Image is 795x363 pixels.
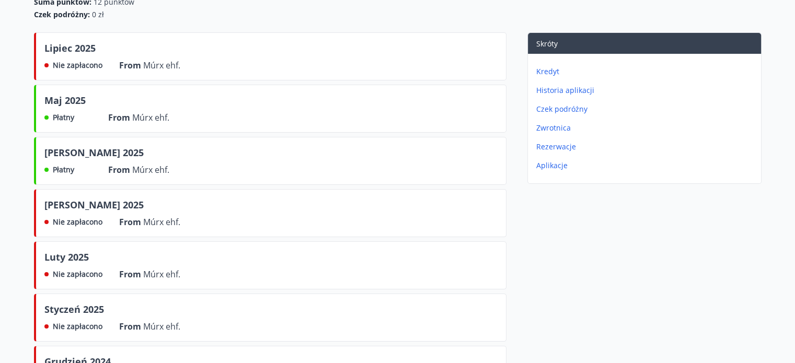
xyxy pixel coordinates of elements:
[53,112,74,122] font: Płatny
[143,60,180,71] font: Múrx ehf.
[53,321,102,331] font: Nie zapłacono
[44,42,96,54] font: Lipiec 2025
[44,251,89,263] font: Luty 2025
[536,66,559,76] font: Kredyt
[536,85,594,95] font: Historia aplikacji
[88,9,90,19] font: :
[536,39,558,49] font: Skróty
[143,216,180,228] font: Múrx ehf.
[536,160,568,170] font: Aplikacje
[44,198,144,211] font: [PERSON_NAME] 2025
[119,60,141,71] font: From
[143,321,180,332] font: Múrx ehf.
[34,9,88,19] font: Czek podróżny
[536,104,587,114] font: Czek podróżny
[92,9,104,19] font: 0 zł
[536,123,571,133] font: Zwrotnica
[108,164,130,175] font: From
[53,217,102,227] font: Nie zapłacono
[132,112,169,123] font: Múrx ehf.
[119,321,141,332] font: From
[143,268,180,280] font: Múrx ehf.
[119,216,141,228] font: From
[53,165,74,174] font: Płatny
[108,112,130,123] font: From
[44,94,86,107] font: Maj 2025
[132,164,169,175] font: Múrx ehf.
[53,269,102,279] font: Nie zapłacono
[44,303,104,315] font: Styczeń 2025
[44,146,144,159] font: [PERSON_NAME] 2025
[53,60,102,70] font: Nie zapłacono
[119,268,141,280] font: From
[536,142,576,151] font: Rezerwacje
